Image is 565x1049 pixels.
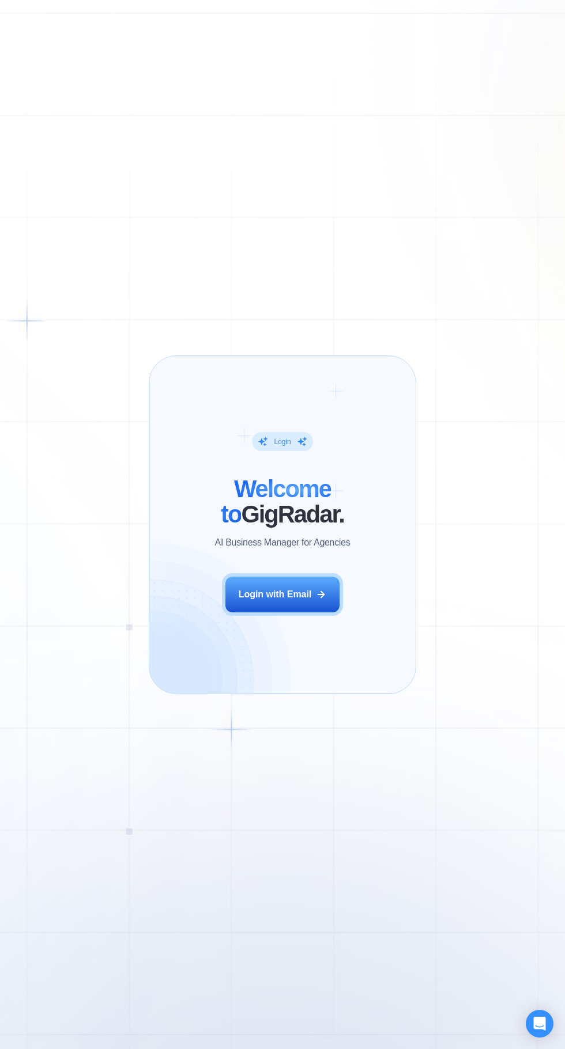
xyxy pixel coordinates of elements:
[239,588,312,601] div: Login with Email
[215,536,351,549] p: AI Business Manager for Agencies
[225,577,340,612] button: Login with Email
[526,1010,553,1037] div: Open Intercom Messenger
[274,437,291,446] div: Login
[221,475,331,528] span: Welcome to
[177,476,389,527] h2: ‍ GigRadar.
